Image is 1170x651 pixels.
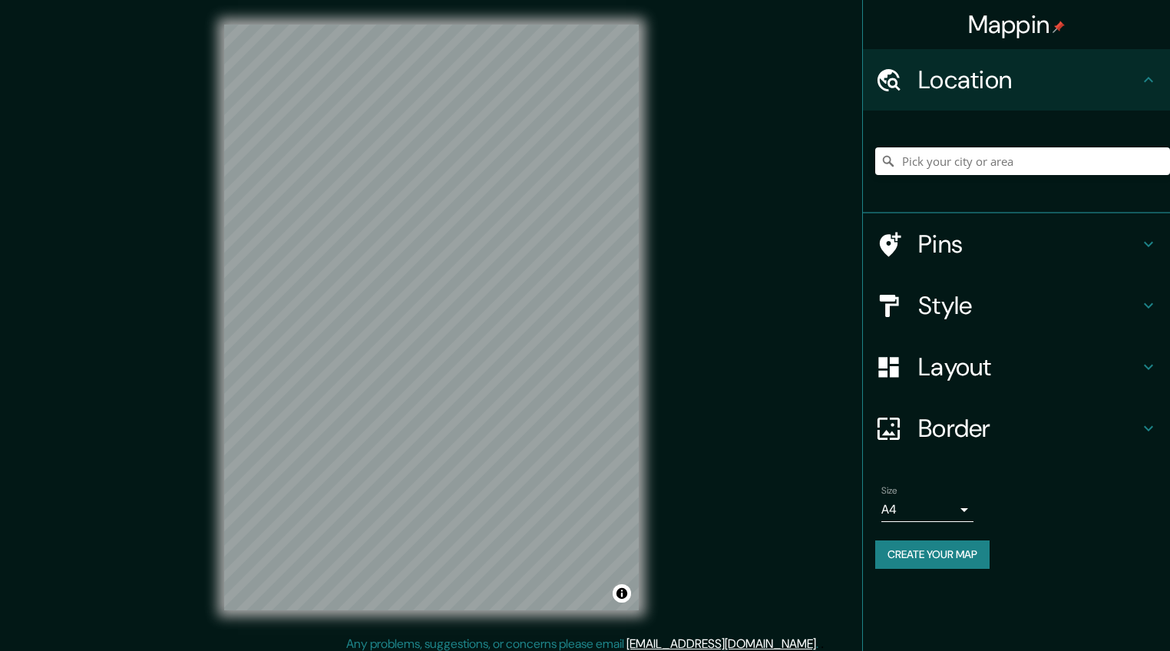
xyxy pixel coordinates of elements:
div: Pins [863,213,1170,275]
canvas: Map [224,25,639,610]
img: pin-icon.png [1053,21,1065,33]
iframe: Help widget launcher [1033,591,1153,634]
h4: Layout [918,352,1139,382]
h4: Pins [918,229,1139,259]
div: Location [863,49,1170,111]
h4: Style [918,290,1139,321]
h4: Location [918,64,1139,95]
div: Style [863,275,1170,336]
h4: Border [918,413,1139,444]
div: Layout [863,336,1170,398]
div: A4 [881,497,973,522]
div: Border [863,398,1170,459]
label: Size [881,484,897,497]
button: Toggle attribution [613,584,631,603]
button: Create your map [875,540,990,569]
h4: Mappin [968,9,1066,40]
input: Pick your city or area [875,147,1170,175]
